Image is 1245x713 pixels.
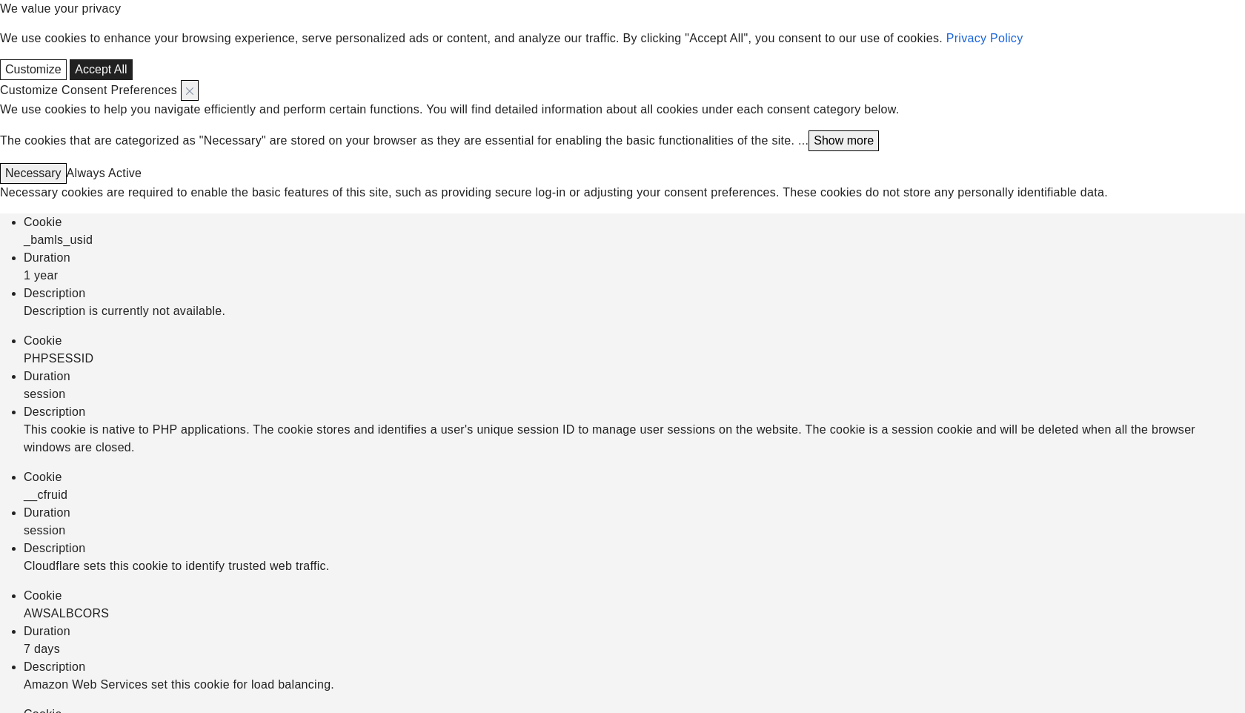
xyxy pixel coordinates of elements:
div: Duration [24,368,1245,385]
div: __cfruid [24,486,1245,504]
button: Close [181,80,199,101]
div: Description [24,403,1245,421]
div: session [24,385,1245,403]
div: Amazon Web Services set this cookie for load balancing. [24,676,1245,694]
div: Cookie [24,332,1245,350]
div: Cookie [24,213,1245,231]
div: session [24,522,1245,540]
div: This cookie is native to PHP applications. The cookie stores and identifies a user's unique sessi... [24,421,1245,457]
div: Duration [24,504,1245,522]
div: Cookie [24,468,1245,486]
div: Description [24,285,1245,302]
div: Description [24,658,1245,676]
div: Cookie [24,587,1245,605]
div: Duration [24,249,1245,267]
span: Always Active [67,167,142,179]
div: 7 days [24,640,1245,658]
div: Cloudflare sets this cookie to identify trusted web traffic. [24,557,1245,575]
a: Privacy Policy [946,32,1023,44]
img: Close [186,87,193,95]
button: Show more [809,130,879,151]
div: 1 year [24,267,1245,285]
div: _bamls_usid [24,231,1245,249]
div: AWSALBCORS [24,605,1245,623]
div: Description [24,540,1245,557]
div: Duration [24,623,1245,640]
div: PHPSESSID [24,350,1245,368]
button: Accept All [70,59,132,80]
div: Description is currently not available. [24,302,1245,320]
